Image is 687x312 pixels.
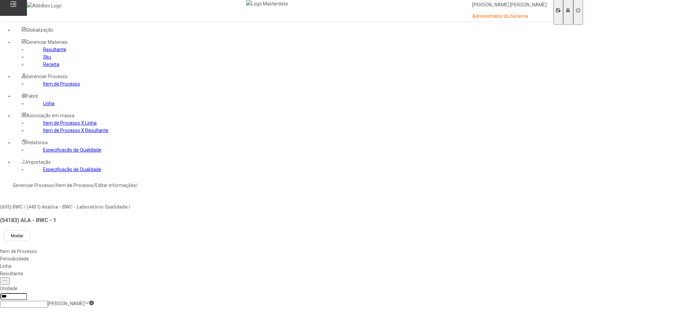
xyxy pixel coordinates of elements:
[26,93,38,99] span: Fabril
[27,2,62,9] img: AbInBev Logo
[43,47,66,52] a: Resultante
[26,27,54,33] span: Globalização
[26,140,48,145] span: Relatórios
[43,120,97,126] a: Item de Processo X Linha
[43,128,108,133] a: Item de Processo X Resultante
[26,74,68,79] span: Gerenciar Processo
[26,39,68,45] span: Gerenciar Materiais
[26,159,51,165] span: Importação
[56,183,93,188] a: Item de Processo
[136,183,138,188] nz-breadcrumb-separator: /
[43,54,51,60] a: Sku
[43,101,55,106] a: Linha
[43,147,101,153] a: Especificação de Qualidade
[93,183,95,188] nz-breadcrumb-separator: /
[4,230,30,241] button: Mudar
[11,233,24,238] span: Mudar
[95,183,136,188] a: Editar informações
[43,62,59,67] a: Receita
[43,81,80,87] a: Item de Processo
[472,13,547,20] p: Administrador do Sistema
[13,183,54,188] a: Gerenciar Processo
[43,167,101,172] a: Especificação de Qualidade
[472,2,547,8] p: [PERSON_NAME] [PERSON_NAME]
[54,183,56,188] nz-breadcrumb-separator: /
[48,301,84,306] nz-select-item: C. La Paz
[26,113,74,118] span: Associação em massa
